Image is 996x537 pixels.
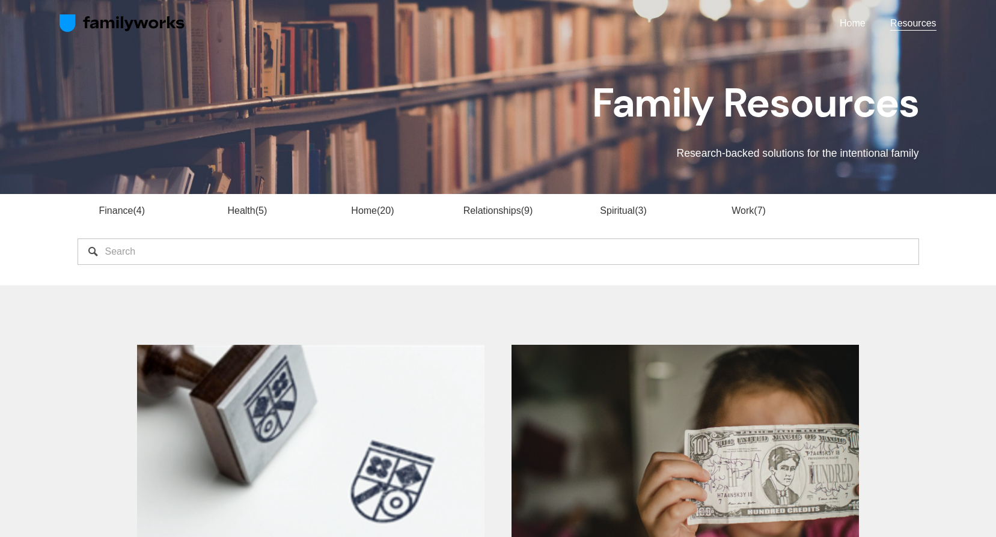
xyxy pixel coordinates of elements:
[60,14,185,33] img: FamilyWorks
[840,16,866,32] a: Home
[521,205,533,216] span: 9
[288,145,919,161] p: Research-backed solutions for the intentional family
[890,16,936,32] a: Resources
[78,238,919,265] input: Search
[133,205,145,216] span: 4
[288,80,919,126] h1: Family Resources
[732,205,766,216] a: Work7
[351,205,394,216] a: Home20
[754,205,766,216] span: 7
[377,205,394,216] span: 20
[227,205,267,216] a: Health5
[255,205,267,216] span: 5
[99,205,145,216] a: Finance4
[600,205,646,216] a: Spiritual3
[635,205,647,216] span: 3
[463,205,533,216] a: Relationships9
